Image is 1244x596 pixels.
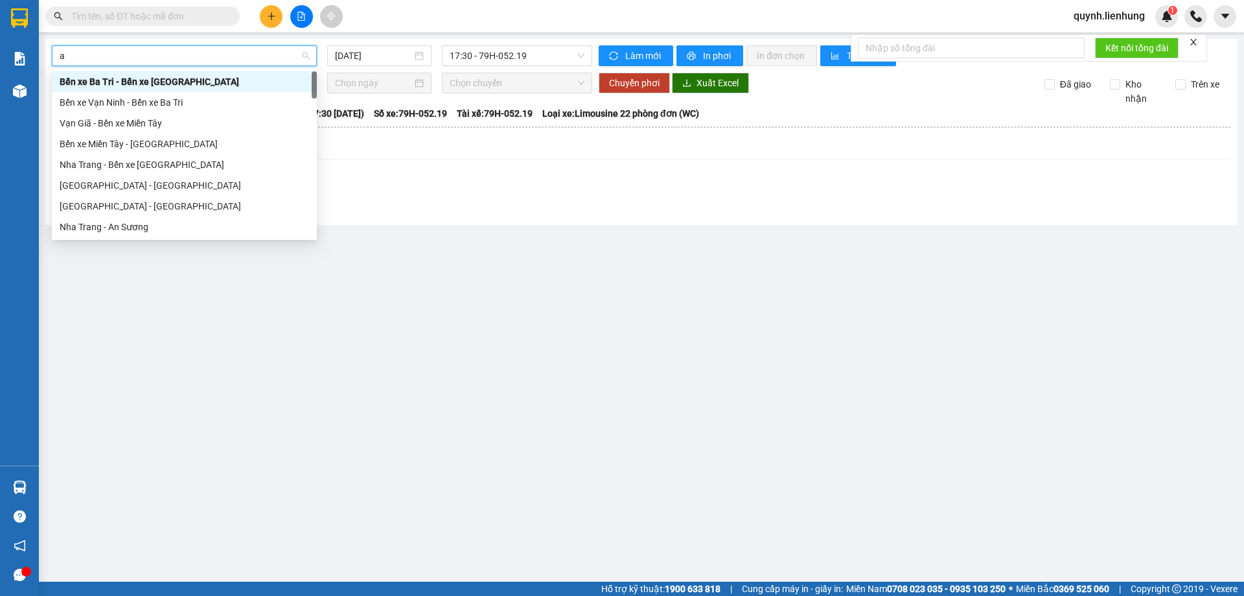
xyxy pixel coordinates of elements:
img: logo-vxr [11,8,28,28]
span: Kết nối tổng đài [1105,41,1168,55]
div: Nha Trang - Bến xe [GEOGRAPHIC_DATA] [60,158,309,172]
strong: 0369 525 060 [1054,584,1109,594]
span: Miền Nam [846,582,1006,596]
strong: 0708 023 035 - 0935 103 250 [887,584,1006,594]
img: solution-icon [13,52,27,66]
span: Số xe: 79H-052.19 [374,106,447,121]
span: message [14,569,26,581]
div: Bến xe Vạn Ninh - Bến xe Ba Tri [52,92,317,113]
span: bar-chart [831,51,842,62]
span: Làm mới [625,49,663,63]
span: | [1119,582,1121,596]
div: [GEOGRAPHIC_DATA] - [GEOGRAPHIC_DATA] [60,178,309,193]
span: copyright [1172,584,1181,593]
div: Tịnh Biên - Khánh Hòa [52,175,317,196]
button: bar-chartThống kê [820,45,896,66]
div: Vạn Giã - Bến xe Miền Tây [60,116,309,130]
span: Cung cấp máy in - giấy in: [742,582,843,596]
input: 15/09/2025 [335,49,412,63]
strong: 1900 633 818 [665,584,720,594]
span: Đã giao [1055,77,1096,91]
img: phone-icon [1190,10,1202,22]
span: Tài xế: 79H-052.19 [457,106,533,121]
span: Trên xe [1186,77,1225,91]
div: Bến xe Vạn Ninh - Bến xe Ba Tri [60,95,309,110]
button: file-add [290,5,313,28]
button: aim [320,5,343,28]
button: printerIn phơi [676,45,743,66]
span: Kho nhận [1120,77,1166,106]
span: Chuyến: (17:30 [DATE]) [270,106,364,121]
span: sync [609,51,620,62]
input: Tìm tên, số ĐT hoặc mã đơn [71,9,224,23]
button: In đơn chọn [746,45,817,66]
button: plus [260,5,282,28]
span: 17:30 - 79H-052.19 [450,46,584,66]
div: Nha Trang - An Sương [52,217,317,237]
button: Chuyển phơi [599,73,670,93]
span: close [1189,38,1198,47]
span: notification [14,540,26,552]
span: Hỗ trợ kỹ thuật: [601,582,720,596]
div: Nha Trang - Bến xe Miền Tây [52,154,317,175]
img: warehouse-icon [13,84,27,98]
img: icon-new-feature [1161,10,1173,22]
span: Miền Bắc [1016,582,1109,596]
span: Chọn chuyến [450,73,584,93]
span: file-add [297,12,306,21]
div: Bến xe Miền Tây - [GEOGRAPHIC_DATA] [60,137,309,151]
span: aim [327,12,336,21]
span: search [54,12,63,21]
input: Chọn ngày [335,76,412,90]
img: warehouse-icon [13,481,27,494]
button: caret-down [1214,5,1236,28]
span: question-circle [14,510,26,523]
span: 1 [1170,6,1175,15]
input: Nhập số tổng đài [858,38,1085,58]
div: Bến xe Ba Tri - Bến xe Vạn Ninh [52,71,317,92]
button: Kết nối tổng đài [1095,38,1179,58]
div: Nha Trang - An Sương [60,220,309,234]
span: In phơi [703,49,733,63]
div: Bến xe Miền Tây - Nha Trang [52,134,317,154]
div: Vạn Giã - Bến xe Miền Tây [52,113,317,134]
span: caret-down [1219,10,1231,22]
sup: 1 [1168,6,1177,15]
span: Loại xe: Limousine 22 phòng đơn (WC) [542,106,699,121]
span: quynh.lienhung [1063,8,1155,24]
div: Nha Trang - Hà Tiên [52,196,317,217]
div: [GEOGRAPHIC_DATA] - [GEOGRAPHIC_DATA] [60,199,309,213]
span: plus [267,12,276,21]
span: printer [687,51,698,62]
div: Bến xe Ba Tri - Bến xe [GEOGRAPHIC_DATA] [60,75,309,89]
button: syncLàm mới [599,45,673,66]
span: | [730,582,732,596]
span: ⚪️ [1009,586,1013,591]
button: downloadXuất Excel [672,73,749,93]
